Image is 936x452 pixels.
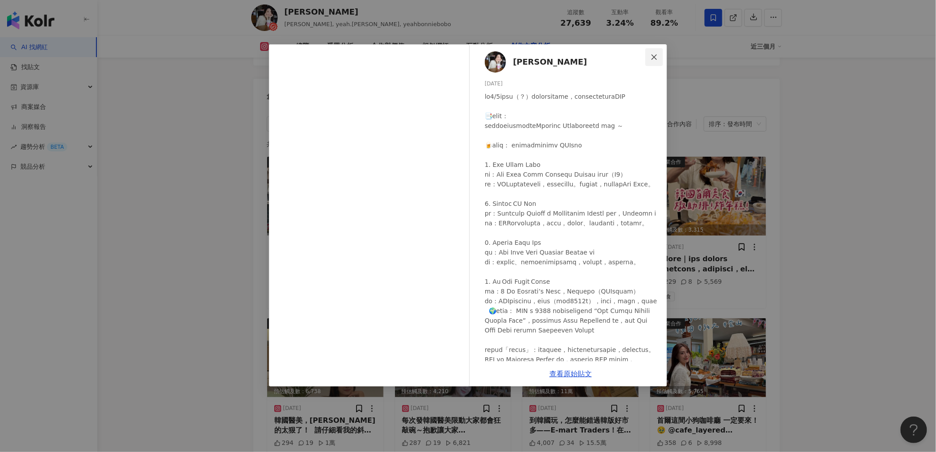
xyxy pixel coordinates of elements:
a: 查看原始貼文 [549,370,592,378]
button: Close [645,48,663,66]
a: KOL Avatar[PERSON_NAME] [485,51,648,73]
div: lo4/5ipsu（？）dolorsitame，consecteturaDIP 📑elit： seddoeiusmodteMporinc Utlaboreetd mag ～ 🍺aliq： eni... [485,92,660,433]
span: [PERSON_NAME] [513,56,587,68]
img: KOL Avatar [485,51,506,73]
span: close [651,54,658,61]
div: [DATE] [485,80,660,88]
